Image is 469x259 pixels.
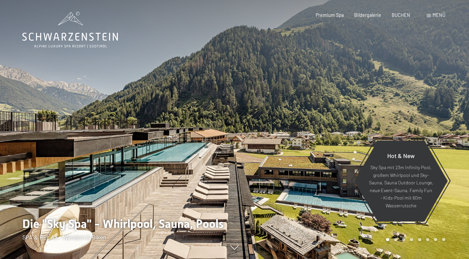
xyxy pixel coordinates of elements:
a: BUCHEN [392,12,410,18]
div: Carousel Page 1 (Current Slide) [386,238,389,241]
div: Carousel Page 7 [434,238,437,241]
div: Carousel Page 5 [418,238,421,241]
a: Bildergalerie [354,12,381,18]
div: Carousel Page 4 [410,238,413,241]
span: Hot & New [387,152,415,159]
a: Premium Spa [316,12,344,18]
a: Hot & New Sky Spa mit 23m Infinity Pool, großem Whirlpool und Sky-Sauna, Sauna Outdoor Lounge, ne... [354,140,448,222]
p: Sky Spa mit 23m Infinity Pool, großem Whirlpool und Sky-Sauna, Sauna Outdoor Lounge, neue Event-S... [369,164,433,210]
div: Carousel Page 8 [442,238,445,241]
div: Carousel Page 6 [426,238,429,241]
div: Carousel Page 3 [402,238,406,241]
span: Menü [433,12,445,18]
div: Carousel Pagination [384,238,445,241]
div: Carousel Page 2 [394,238,397,241]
